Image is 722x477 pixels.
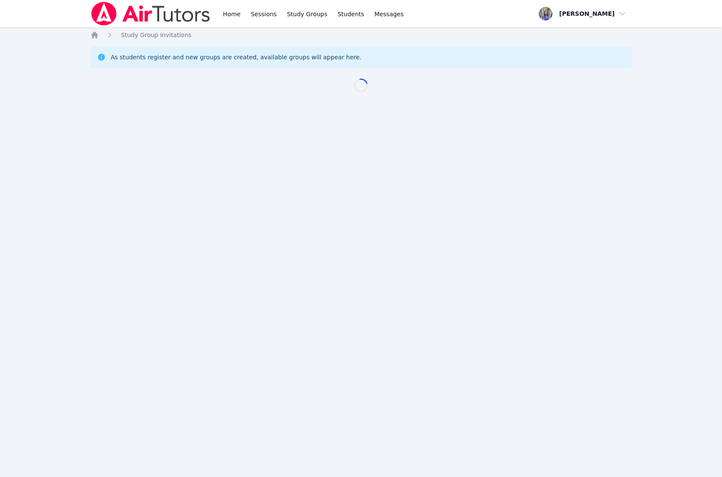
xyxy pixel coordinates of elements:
[121,32,191,38] span: Study Group Invitations
[90,2,211,26] img: Air Tutors
[374,10,404,18] span: Messages
[121,31,191,39] a: Study Group Invitations
[111,53,361,61] div: As students register and new groups are created, available groups will appear here.
[90,31,632,39] nav: Breadcrumb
